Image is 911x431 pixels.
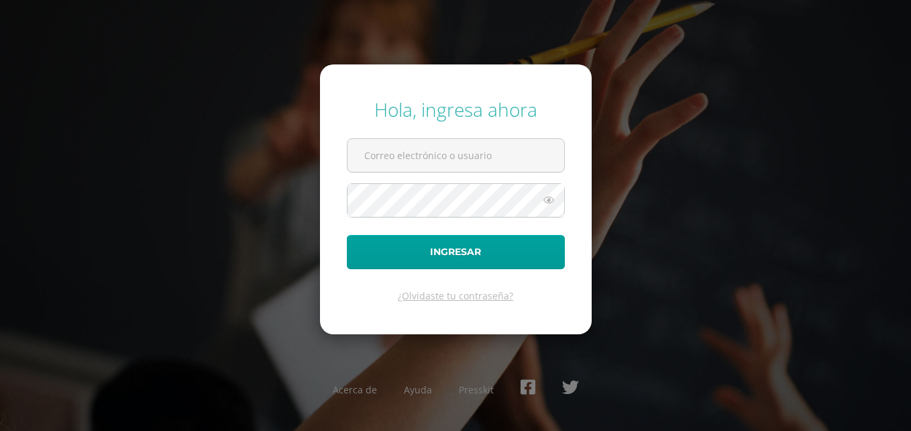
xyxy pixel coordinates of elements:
[347,97,565,122] div: Hola, ingresa ahora
[347,139,564,172] input: Correo electrónico o usuario
[347,235,565,269] button: Ingresar
[459,383,494,396] a: Presskit
[404,383,432,396] a: Ayuda
[398,289,513,302] a: ¿Olvidaste tu contraseña?
[333,383,377,396] a: Acerca de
